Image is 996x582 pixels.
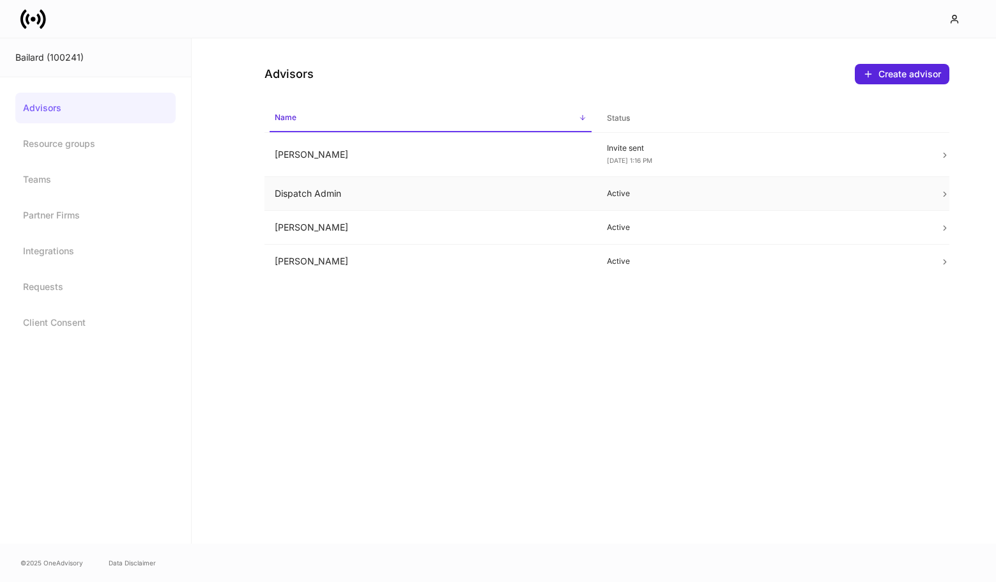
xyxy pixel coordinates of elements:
[264,177,597,211] td: Dispatch Admin
[607,222,919,233] p: Active
[264,245,597,279] td: [PERSON_NAME]
[275,111,296,123] h6: Name
[607,256,919,266] p: Active
[20,558,83,568] span: © 2025 OneAdvisory
[264,211,597,245] td: [PERSON_NAME]
[607,188,919,199] p: Active
[15,164,176,195] a: Teams
[15,93,176,123] a: Advisors
[607,112,630,124] h6: Status
[109,558,156,568] a: Data Disclaimer
[15,307,176,338] a: Client Consent
[855,64,949,84] button: Create advisor
[264,133,597,177] td: [PERSON_NAME]
[15,51,176,64] div: Bailard (100241)
[15,200,176,231] a: Partner Firms
[607,157,652,164] span: [DATE] 1:16 PM
[264,66,314,82] h4: Advisors
[607,143,919,153] p: Invite sent
[15,236,176,266] a: Integrations
[15,272,176,302] a: Requests
[15,128,176,159] a: Resource groups
[602,105,924,132] span: Status
[270,105,592,132] span: Name
[878,68,941,80] div: Create advisor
